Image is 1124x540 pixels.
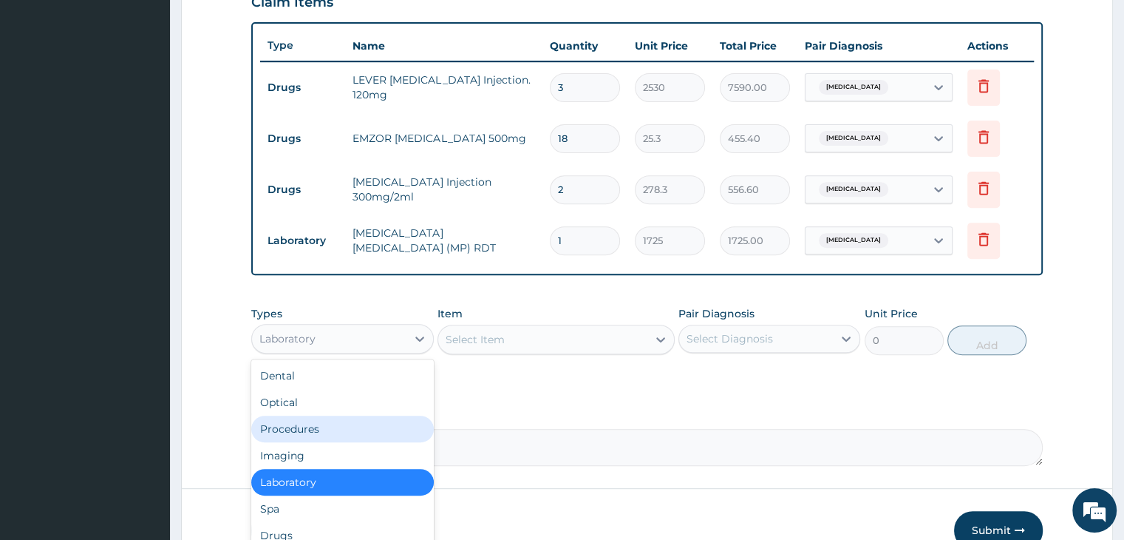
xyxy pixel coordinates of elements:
th: Pair Diagnosis [797,31,960,61]
th: Total Price [712,31,797,61]
span: [MEDICAL_DATA] [819,131,888,146]
th: Actions [960,31,1034,61]
td: Laboratory [260,227,345,254]
span: We're online! [86,171,204,320]
div: Procedures [251,416,433,442]
label: Unit Price [865,306,918,321]
div: Spa [251,496,433,522]
label: Types [251,308,282,320]
div: Select Diagnosis [687,331,773,346]
button: Add [947,325,1026,355]
td: [MEDICAL_DATA] Injection 300mg/2ml [345,167,542,212]
td: LEVER [MEDICAL_DATA] Injection. 120mg [345,65,542,109]
label: Pair Diagnosis [678,306,755,321]
th: Unit Price [627,31,712,61]
div: Laboratory [259,331,316,346]
span: [MEDICAL_DATA] [819,233,888,248]
td: Drugs [260,74,345,101]
td: EMZOR [MEDICAL_DATA] 500mg [345,124,542,153]
div: Laboratory [251,469,433,496]
div: Chat with us now [77,83,248,102]
th: Quantity [542,31,627,61]
textarea: Type your message and hit 'Enter' [7,373,282,425]
td: Drugs [260,125,345,152]
th: Name [345,31,542,61]
label: Comment [251,408,1042,421]
label: Item [437,306,463,321]
div: Dental [251,362,433,389]
td: [MEDICAL_DATA] [MEDICAL_DATA] (MP) RDT [345,218,542,263]
span: [MEDICAL_DATA] [819,80,888,95]
div: Imaging [251,442,433,469]
th: Type [260,32,345,59]
td: Drugs [260,176,345,203]
div: Optical [251,389,433,416]
div: Minimize live chat window [242,7,278,43]
img: d_794563401_company_1708531726252_794563401 [27,74,60,111]
div: Select Item [446,332,505,347]
span: [MEDICAL_DATA] [819,182,888,197]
